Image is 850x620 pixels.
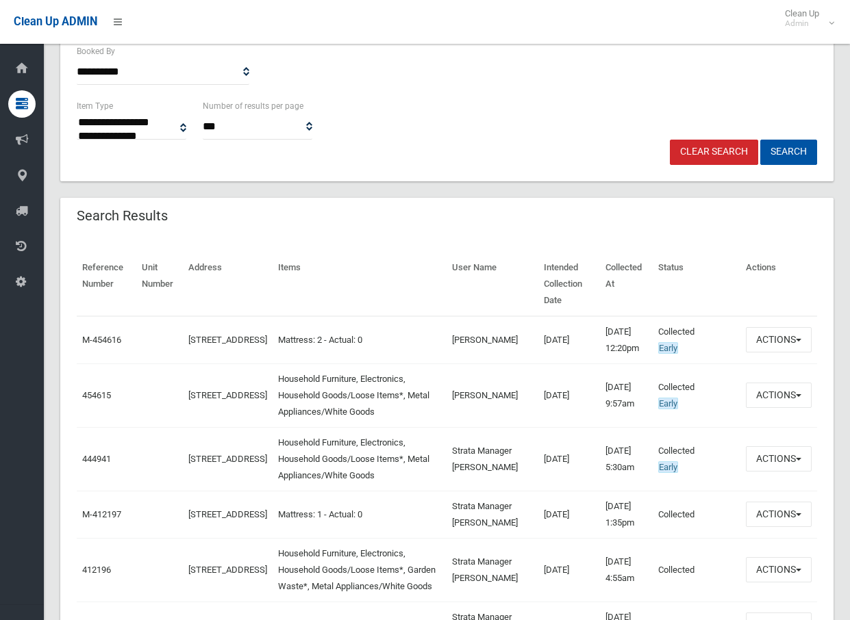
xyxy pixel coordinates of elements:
span: Early [658,461,678,473]
th: Items [273,253,447,316]
th: User Name [447,253,538,316]
td: Household Furniture, Electronics, Household Goods/Loose Items*, Metal Appliances/White Goods [273,363,447,427]
label: Number of results per page [203,99,303,114]
a: [STREET_ADDRESS] [188,509,267,519]
a: [STREET_ADDRESS] [188,454,267,464]
td: Mattress: 1 - Actual: 0 [273,491,447,538]
td: [DATE] [538,491,600,538]
th: Collected At [600,253,653,316]
td: [DATE] [538,316,600,364]
a: 454615 [82,390,111,400]
span: Early [658,398,678,409]
button: Actions [746,502,812,527]
td: [DATE] 5:30am [600,427,653,491]
th: Status [653,253,740,316]
td: [DATE] [538,538,600,602]
td: Strata Manager [PERSON_NAME] [447,538,538,602]
td: Collected [653,427,740,491]
td: Collected [653,316,740,364]
th: Address [183,253,273,316]
td: Collected [653,538,740,602]
label: Booked By [77,44,115,59]
a: [STREET_ADDRESS] [188,390,267,400]
td: [DATE] [538,427,600,491]
span: Clean Up [778,8,833,29]
button: Actions [746,557,812,582]
a: M-412197 [82,509,121,519]
td: [DATE] 12:20pm [600,316,653,364]
a: [STREET_ADDRESS] [188,335,267,345]
button: Search [760,140,817,165]
small: Admin [785,18,819,29]
td: Household Furniture, Electronics, Household Goods/Loose Items*, Garden Waste*, Metal Appliances/W... [273,538,447,602]
th: Actions [740,253,817,316]
a: 412196 [82,565,111,575]
span: Clean Up ADMIN [14,15,97,28]
a: Clear Search [670,140,758,165]
td: Collected [653,491,740,538]
a: 444941 [82,454,111,464]
th: Intended Collection Date [538,253,600,316]
a: M-454616 [82,335,121,345]
button: Actions [746,446,812,472]
td: Strata Manager [PERSON_NAME] [447,427,538,491]
th: Unit Number [136,253,183,316]
button: Actions [746,327,812,352]
td: [DATE] 1:35pm [600,491,653,538]
td: Household Furniture, Electronics, Household Goods/Loose Items*, Metal Appliances/White Goods [273,427,447,491]
td: Strata Manager [PERSON_NAME] [447,491,538,538]
th: Reference Number [77,253,136,316]
span: Early [658,342,678,354]
td: Collected [653,363,740,427]
button: Actions [746,383,812,408]
header: Search Results [60,203,184,229]
td: Mattress: 2 - Actual: 0 [273,316,447,364]
a: [STREET_ADDRESS] [188,565,267,575]
td: [DATE] [538,363,600,427]
label: Item Type [77,99,113,114]
td: [DATE] 9:57am [600,363,653,427]
td: [PERSON_NAME] [447,363,538,427]
td: [DATE] 4:55am [600,538,653,602]
td: [PERSON_NAME] [447,316,538,364]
